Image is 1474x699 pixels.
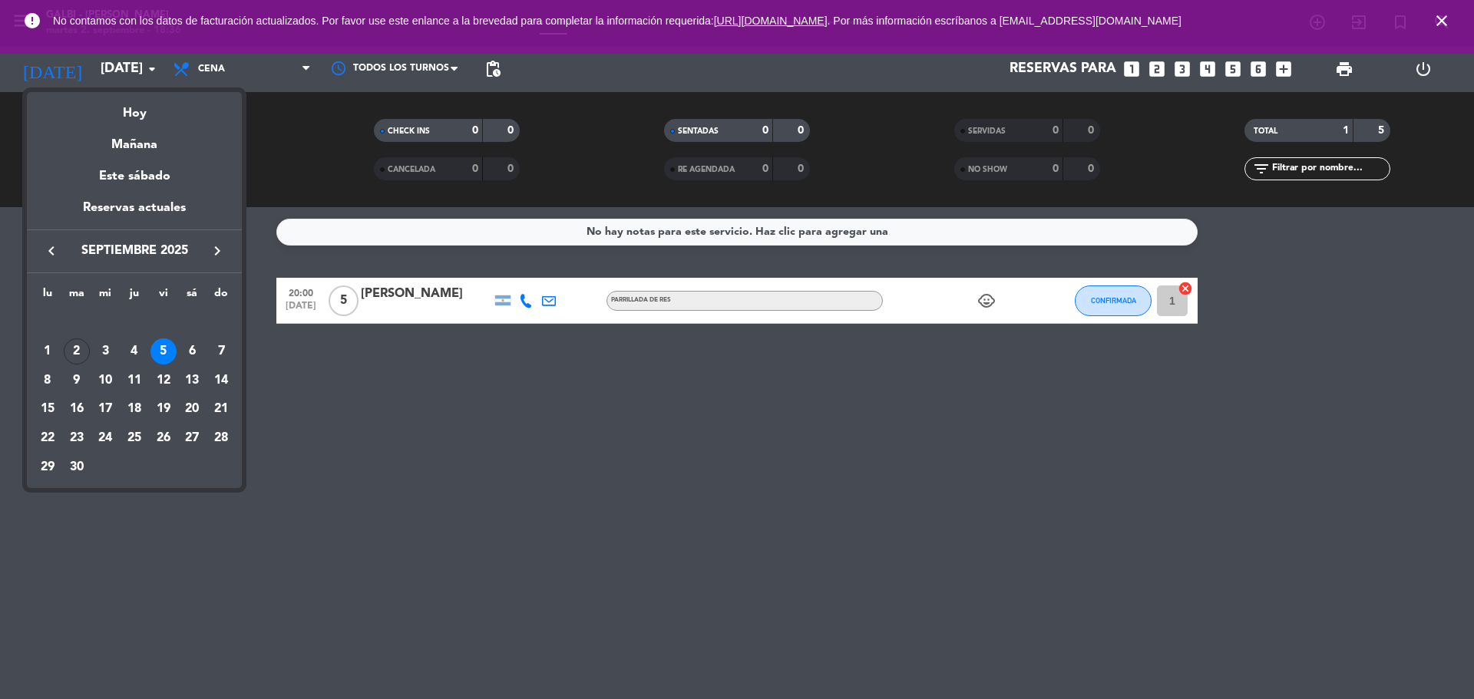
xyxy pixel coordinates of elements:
[35,338,61,364] div: 1
[35,425,61,451] div: 22
[178,366,207,395] td: 13 de septiembre de 2025
[27,155,242,198] div: Este sábado
[178,285,207,308] th: sábado
[64,396,90,422] div: 16
[120,366,149,395] td: 11 de septiembre de 2025
[178,424,207,453] td: 27 de septiembre de 2025
[149,337,178,366] td: 5 de septiembre de 2025
[208,396,234,422] div: 21
[91,366,120,395] td: 10 de septiembre de 2025
[208,242,226,260] i: keyboard_arrow_right
[35,368,61,394] div: 8
[208,425,234,451] div: 28
[121,368,147,394] div: 11
[65,241,203,261] span: septiembre 2025
[64,368,90,394] div: 9
[62,366,91,395] td: 9 de septiembre de 2025
[150,425,177,451] div: 26
[27,124,242,155] div: Mañana
[203,241,231,261] button: keyboard_arrow_right
[64,454,90,480] div: 30
[208,338,234,364] div: 7
[91,424,120,453] td: 24 de septiembre de 2025
[179,368,205,394] div: 13
[150,338,177,364] div: 5
[149,285,178,308] th: viernes
[27,198,242,229] div: Reservas actuales
[35,454,61,480] div: 29
[150,396,177,422] div: 19
[121,425,147,451] div: 25
[207,394,236,424] td: 21 de septiembre de 2025
[91,337,120,366] td: 3 de septiembre de 2025
[92,338,118,364] div: 3
[121,338,147,364] div: 4
[27,92,242,124] div: Hoy
[62,394,91,424] td: 16 de septiembre de 2025
[120,394,149,424] td: 18 de septiembre de 2025
[207,366,236,395] td: 14 de septiembre de 2025
[35,396,61,422] div: 15
[42,242,61,260] i: keyboard_arrow_left
[92,368,118,394] div: 10
[179,338,205,364] div: 6
[121,396,147,422] div: 18
[33,394,62,424] td: 15 de septiembre de 2025
[92,425,118,451] div: 24
[62,285,91,308] th: martes
[207,285,236,308] th: domingo
[179,396,205,422] div: 20
[33,424,62,453] td: 22 de septiembre de 2025
[178,394,207,424] td: 20 de septiembre de 2025
[62,337,91,366] td: 2 de septiembre de 2025
[33,285,62,308] th: lunes
[62,424,91,453] td: 23 de septiembre de 2025
[120,337,149,366] td: 4 de septiembre de 2025
[91,285,120,308] th: miércoles
[120,285,149,308] th: jueves
[62,453,91,482] td: 30 de septiembre de 2025
[64,425,90,451] div: 23
[33,308,236,337] td: SEP.
[208,368,234,394] div: 14
[64,338,90,364] div: 2
[178,337,207,366] td: 6 de septiembre de 2025
[179,425,205,451] div: 27
[33,453,62,482] td: 29 de septiembre de 2025
[149,424,178,453] td: 26 de septiembre de 2025
[207,337,236,366] td: 7 de septiembre de 2025
[92,396,118,422] div: 17
[149,366,178,395] td: 12 de septiembre de 2025
[33,366,62,395] td: 8 de septiembre de 2025
[150,368,177,394] div: 12
[33,337,62,366] td: 1 de septiembre de 2025
[38,241,65,261] button: keyboard_arrow_left
[120,424,149,453] td: 25 de septiembre de 2025
[91,394,120,424] td: 17 de septiembre de 2025
[149,394,178,424] td: 19 de septiembre de 2025
[207,424,236,453] td: 28 de septiembre de 2025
